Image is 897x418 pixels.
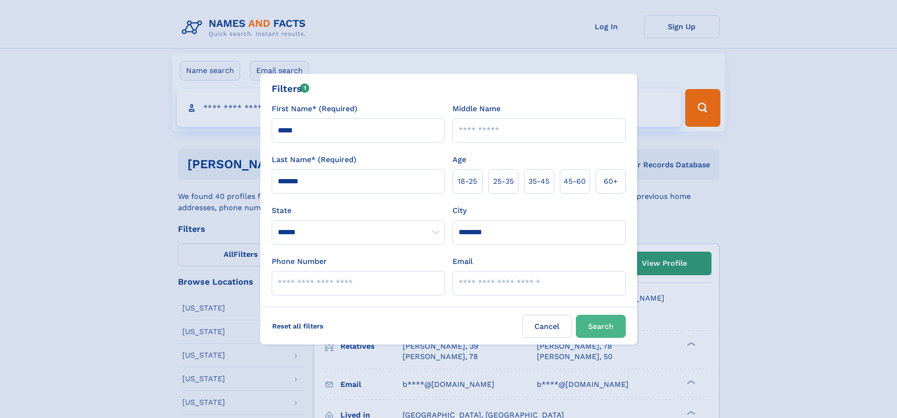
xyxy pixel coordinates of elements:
span: 60+ [604,176,618,187]
label: Cancel [522,315,572,338]
span: 35‑45 [528,176,550,187]
label: State [272,205,445,216]
label: First Name* (Required) [272,103,357,115]
label: Middle Name [453,103,501,115]
label: Phone Number [272,256,327,267]
button: Search [576,315,626,338]
span: 18‑25 [458,176,477,187]
label: Age [453,154,466,165]
label: Email [453,256,473,267]
div: Filters [272,82,310,96]
label: Last Name* (Required) [272,154,356,165]
label: Reset all filters [266,315,330,337]
span: 45‑60 [564,176,586,187]
label: City [453,205,467,216]
span: 25‑35 [493,176,514,187]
